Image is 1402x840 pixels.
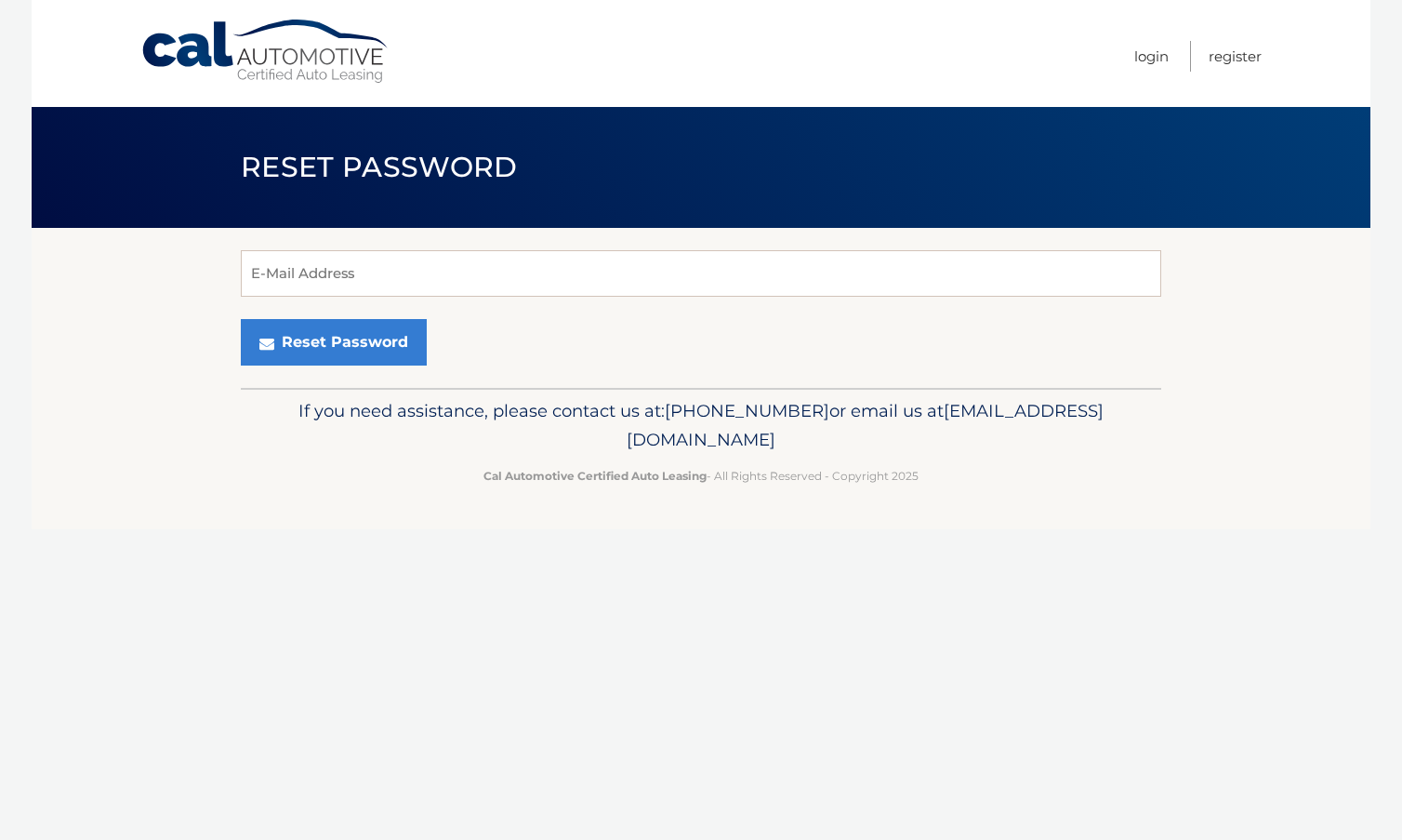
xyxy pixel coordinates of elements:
button: Reset Password [241,319,427,366]
span: Reset Password [241,150,517,184]
input: E-Mail Address [241,250,1161,297]
a: Cal Automotive [140,19,391,85]
strong: Cal Automotive Certified Auto Leasing [483,469,707,483]
a: Login [1134,41,1169,72]
a: Register [1209,41,1262,72]
p: - All Rights Reserved - Copyright 2025 [253,466,1149,486]
span: [PHONE_NUMBER] [665,400,829,421]
p: If you need assistance, please contact us at: or email us at [253,396,1149,456]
